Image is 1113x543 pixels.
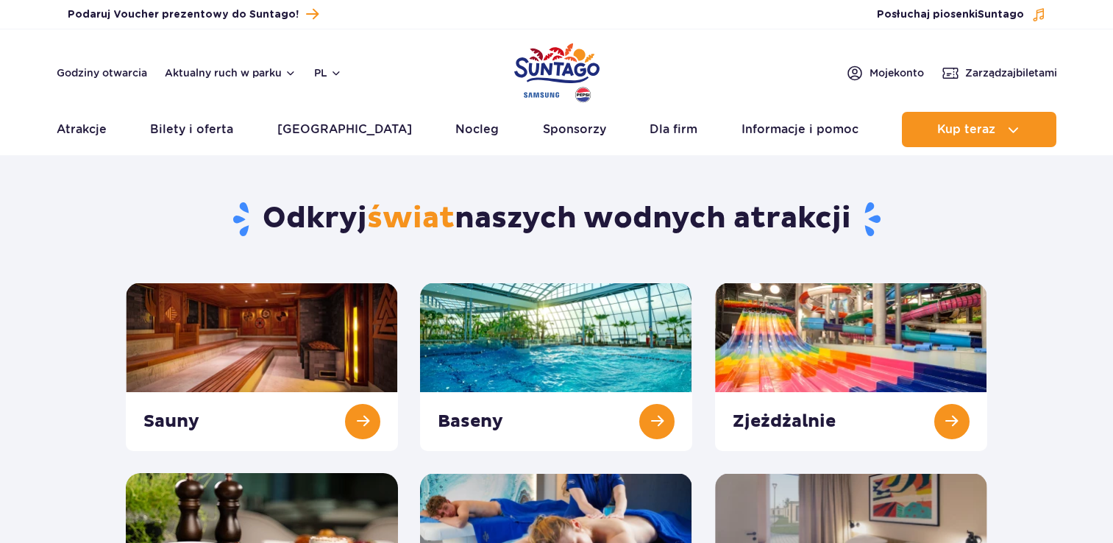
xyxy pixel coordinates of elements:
a: Park of Poland [514,37,600,104]
a: Nocleg [455,112,499,147]
span: Moje konto [870,65,924,80]
a: Mojekonto [846,64,924,82]
span: Suntago [978,10,1024,20]
button: Kup teraz [902,112,1056,147]
a: Atrakcje [57,112,107,147]
button: pl [314,65,342,80]
span: Kup teraz [937,123,995,136]
a: Zarządzajbiletami [942,64,1057,82]
a: Podaruj Voucher prezentowy do Suntago! [68,4,319,24]
a: Informacje i pomoc [742,112,858,147]
a: Dla firm [650,112,697,147]
h1: Odkryj naszych wodnych atrakcji [126,200,987,238]
a: [GEOGRAPHIC_DATA] [277,112,412,147]
a: Godziny otwarcia [57,65,147,80]
span: Zarządzaj biletami [965,65,1057,80]
button: Posłuchaj piosenkiSuntago [877,7,1046,22]
span: Posłuchaj piosenki [877,7,1024,22]
span: Podaruj Voucher prezentowy do Suntago! [68,7,299,22]
a: Bilety i oferta [150,112,233,147]
span: świat [367,200,455,237]
button: Aktualny ruch w parku [165,67,296,79]
a: Sponsorzy [543,112,606,147]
